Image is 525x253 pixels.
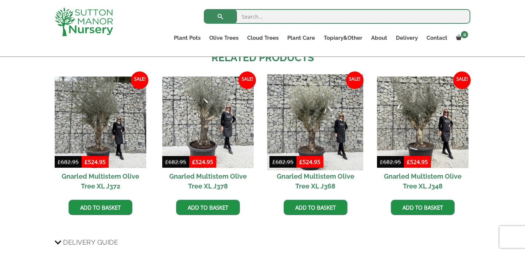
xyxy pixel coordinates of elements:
[269,168,361,194] h2: Gnarled Multistem Olive Tree XL J368
[367,33,392,43] a: About
[452,33,470,43] a: 0
[422,33,452,43] a: Contact
[162,168,254,194] h2: Gnarled Multistem Olive Tree XL J378
[238,71,256,89] span: Sale!
[176,200,240,215] a: Add to basket: “Gnarled Multistem Olive Tree XL J378”
[85,158,106,166] bdi: 524.95
[204,9,470,24] input: Search...
[165,158,168,166] span: £
[377,77,468,194] a: Sale! Gnarled Multistem Olive Tree XL J348
[55,77,146,194] a: Sale! Gnarled Multistem Olive Tree XL J372
[69,200,132,215] a: Add to basket: “Gnarled Multistem Olive Tree XL J372”
[380,158,383,166] span: £
[272,158,276,166] span: £
[162,77,254,194] a: Sale! Gnarled Multistem Olive Tree XL J378
[269,77,361,194] a: Sale! Gnarled Multistem Olive Tree XL J368
[55,168,146,194] h2: Gnarled Multistem Olive Tree XL J372
[319,33,367,43] a: Topiary&Other
[299,158,303,166] span: £
[407,158,410,166] span: £
[58,158,61,166] span: £
[267,74,363,170] img: Gnarled Multistem Olive Tree XL J368
[131,71,148,89] span: Sale!
[63,236,118,249] span: Delivery Guide
[392,33,422,43] a: Delivery
[162,77,254,168] img: Gnarled Multistem Olive Tree XL J378
[55,50,470,66] h2: Related products
[380,158,401,166] bdi: 682.95
[377,77,468,168] img: Gnarled Multistem Olive Tree XL J348
[407,158,428,166] bdi: 524.95
[284,200,347,215] a: Add to basket: “Gnarled Multistem Olive Tree XL J368”
[85,158,88,166] span: £
[299,158,320,166] bdi: 524.95
[55,77,146,168] img: Gnarled Multistem Olive Tree XL J372
[453,71,471,89] span: Sale!
[283,33,319,43] a: Plant Care
[55,7,113,36] img: logo
[391,200,455,215] a: Add to basket: “Gnarled Multistem Olive Tree XL J348”
[165,158,186,166] bdi: 682.95
[192,158,195,166] span: £
[170,33,205,43] a: Plant Pots
[192,158,213,166] bdi: 524.95
[377,168,468,194] h2: Gnarled Multistem Olive Tree XL J348
[205,33,243,43] a: Olive Trees
[272,158,293,166] bdi: 682.95
[461,31,468,38] span: 0
[346,71,363,89] span: Sale!
[58,158,79,166] bdi: 682.95
[243,33,283,43] a: Cloud Trees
